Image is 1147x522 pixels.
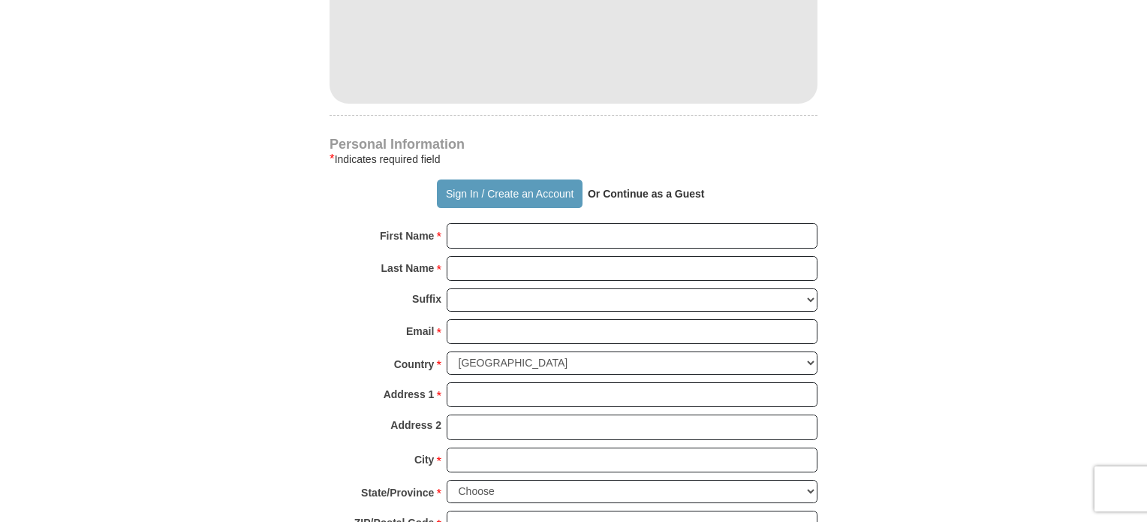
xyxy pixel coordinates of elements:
[380,225,434,246] strong: First Name
[414,449,434,470] strong: City
[361,482,434,503] strong: State/Province
[381,258,435,279] strong: Last Name
[390,415,441,436] strong: Address 2
[588,188,705,200] strong: Or Continue as a Guest
[330,138,817,150] h4: Personal Information
[394,354,435,375] strong: Country
[406,321,434,342] strong: Email
[412,288,441,309] strong: Suffix
[437,180,582,208] button: Sign In / Create an Account
[384,384,435,405] strong: Address 1
[330,150,817,168] div: Indicates required field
